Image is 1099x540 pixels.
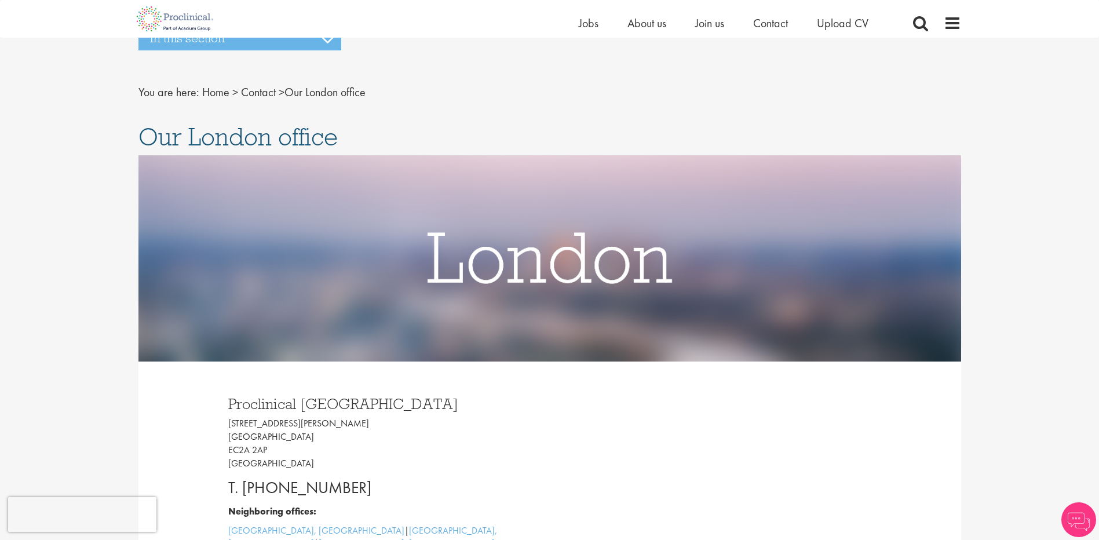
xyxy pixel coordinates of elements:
h3: Proclinical [GEOGRAPHIC_DATA] [228,396,541,411]
a: breadcrumb link to Home [202,85,229,100]
span: > [279,85,284,100]
b: Neighboring offices: [228,505,316,517]
iframe: reCAPTCHA [8,497,156,532]
a: Jobs [579,16,598,31]
h3: In this section [138,26,341,50]
span: Our London office [202,85,366,100]
span: > [232,85,238,100]
a: Contact [753,16,788,31]
span: Our London office [138,121,338,152]
img: Chatbot [1061,502,1096,537]
a: [GEOGRAPHIC_DATA], [GEOGRAPHIC_DATA] [228,524,404,537]
p: [STREET_ADDRESS][PERSON_NAME] [GEOGRAPHIC_DATA] EC2A 2AP [GEOGRAPHIC_DATA] [228,417,541,470]
a: Join us [695,16,724,31]
span: You are here: [138,85,199,100]
a: Upload CV [817,16,868,31]
a: About us [627,16,666,31]
a: breadcrumb link to Contact [241,85,276,100]
p: T. [PHONE_NUMBER] [228,476,541,499]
